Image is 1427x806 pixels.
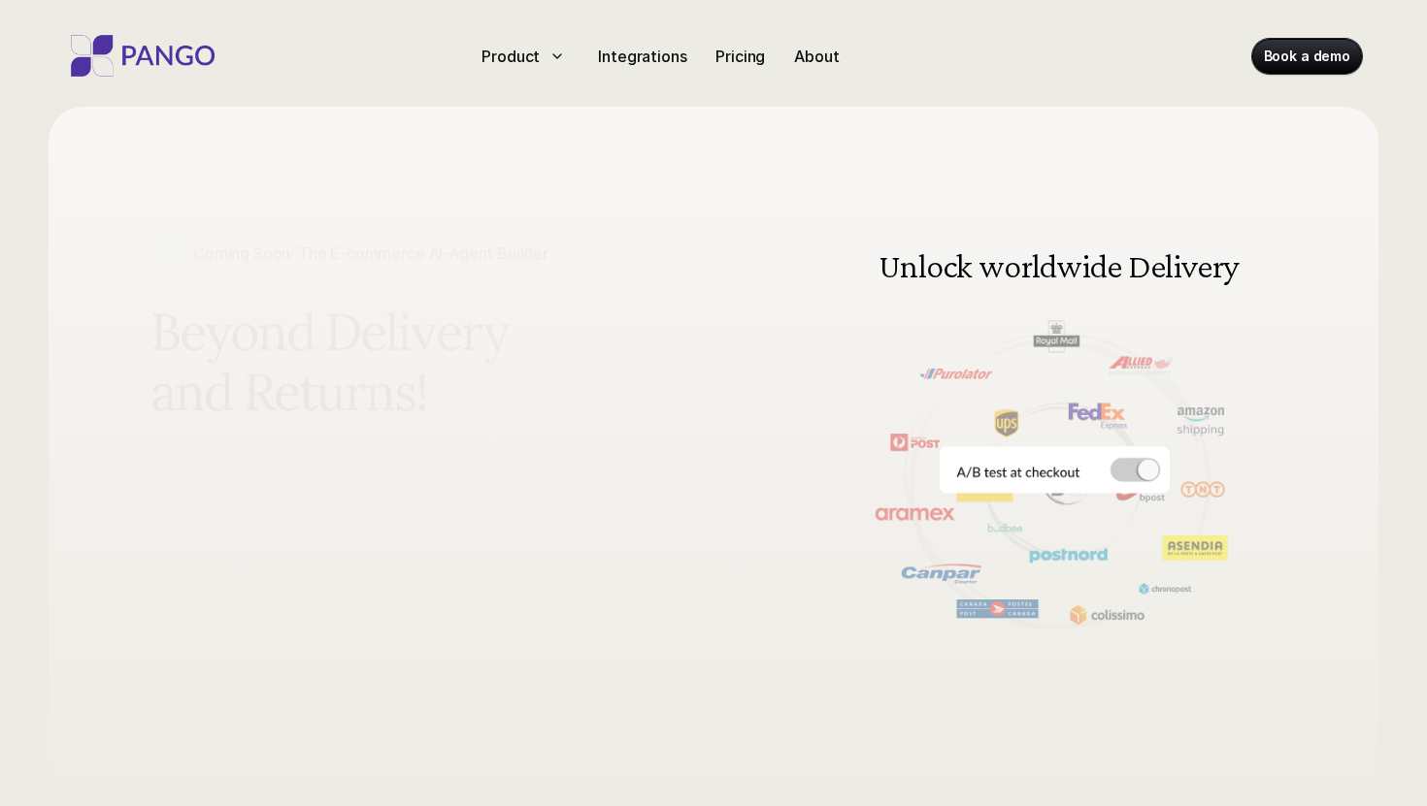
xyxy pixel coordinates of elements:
span: Beyond Delivery and Returns! [150,302,748,423]
img: Back Arrow [851,415,880,444]
p: About [794,45,839,68]
a: Book a demo [1252,39,1362,74]
p: Product [481,45,540,68]
h3: Unlock worldwide Delivery [875,248,1244,283]
a: Pricing [708,41,773,72]
img: Next Arrow [1228,415,1257,444]
button: Next [1228,415,1257,444]
p: Pricing [715,45,765,68]
p: Book a demo [1264,47,1350,66]
p: Integrations [598,45,686,68]
p: Coming Soon: The E-commerce AI-Agent Builder [193,242,548,265]
a: Integrations [590,41,694,72]
a: About [786,41,846,72]
img: Delivery and shipping management software doing A/B testing at the checkout for different carrier... [832,205,1277,654]
button: Previous [851,415,880,444]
